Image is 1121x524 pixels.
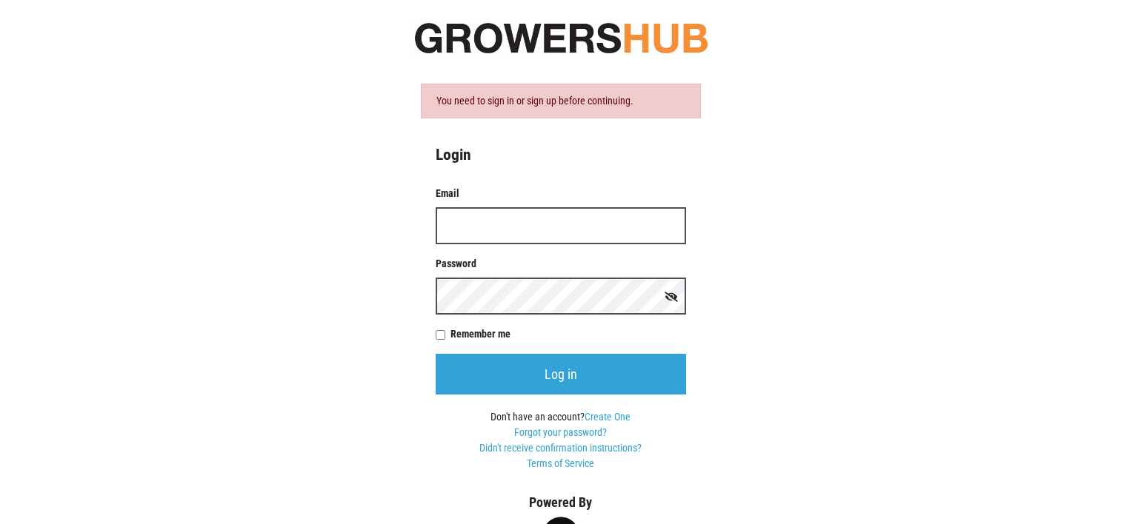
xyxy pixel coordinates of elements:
img: original-fc7597fdc6adbb9d0e2ae620e786d1a2.jpg [413,19,709,57]
label: Remember me [450,326,686,342]
a: Terms of Service [527,457,594,469]
div: Don't have an account? [436,409,686,471]
a: Create One [585,411,631,423]
div: You need to sign in or sign up before continuing. [421,84,701,118]
h5: Powered By [413,494,709,511]
input: Log in [436,354,686,394]
a: Forgot your password? [514,426,607,438]
label: Email [436,186,686,201]
h4: Login [436,145,686,164]
a: Didn't receive confirmation instructions? [479,442,642,454]
label: Password [436,256,686,272]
